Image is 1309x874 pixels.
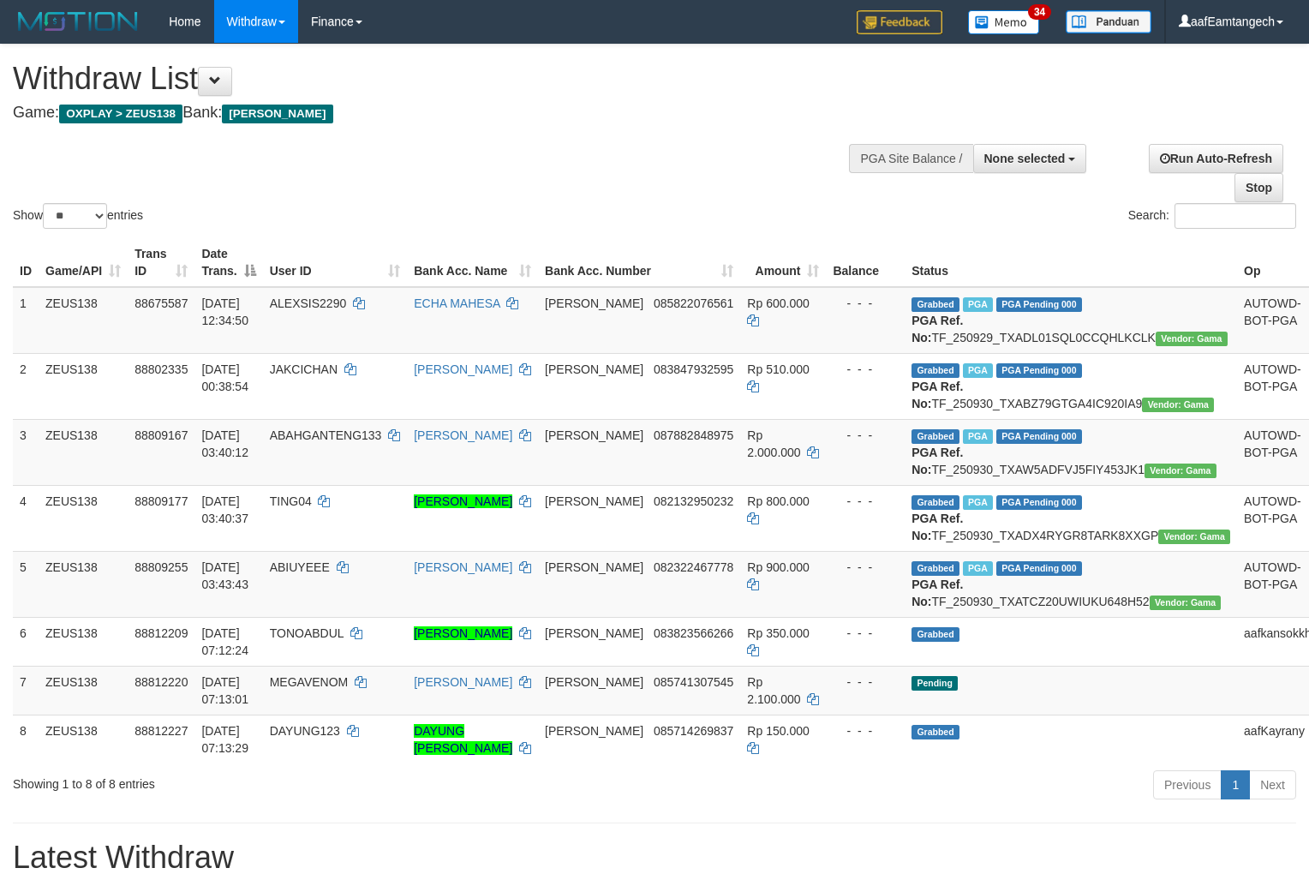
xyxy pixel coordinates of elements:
td: TF_250929_TXADL01SQL0CCQHLKCLK [905,287,1237,354]
span: ALEXSIS2290 [270,296,347,310]
span: [PERSON_NAME] [545,724,643,738]
span: Copy 083823566266 to clipboard [654,626,733,640]
span: None selected [984,152,1066,165]
div: - - - [833,295,898,312]
th: Balance [826,238,905,287]
span: [DATE] 03:40:12 [201,428,248,459]
a: Previous [1153,770,1222,799]
th: ID [13,238,39,287]
th: User ID: activate to sort column ascending [263,238,408,287]
span: Vendor URL: https://trx31.1velocity.biz [1145,464,1216,478]
div: - - - [833,493,898,510]
h4: Game: Bank: [13,105,856,122]
span: Pending [912,676,958,691]
td: ZEUS138 [39,287,128,354]
span: OXPLAY > ZEUS138 [59,105,182,123]
th: Trans ID: activate to sort column ascending [128,238,194,287]
span: Rp 2.100.000 [747,675,800,706]
a: 1 [1221,770,1250,799]
b: PGA Ref. No: [912,512,963,542]
h1: Withdraw List [13,62,856,96]
span: Grabbed [912,725,959,739]
span: [PERSON_NAME] [545,494,643,508]
b: PGA Ref. No: [912,314,963,344]
button: None selected [973,144,1087,173]
span: Grabbed [912,495,959,510]
span: Grabbed [912,561,959,576]
span: [DATE] 00:38:54 [201,362,248,393]
span: TONOABDUL [270,626,344,640]
span: Rp 800.000 [747,494,809,508]
a: [PERSON_NAME] [414,494,512,508]
span: Copy 085741307545 to clipboard [654,675,733,689]
a: [PERSON_NAME] [414,560,512,574]
label: Search: [1128,203,1296,229]
span: PGA Pending [996,363,1082,378]
span: Rp 350.000 [747,626,809,640]
a: [PERSON_NAME] [414,675,512,689]
span: Rp 600.000 [747,296,809,310]
td: ZEUS138 [39,715,128,763]
span: PGA Pending [996,495,1082,510]
img: Feedback.jpg [857,10,942,34]
td: 3 [13,419,39,485]
span: TING04 [270,494,312,508]
span: Rp 900.000 [747,560,809,574]
a: DAYUNG [PERSON_NAME] [414,724,512,755]
td: 4 [13,485,39,551]
img: panduan.png [1066,10,1151,33]
span: ABIUYEEE [270,560,330,574]
span: [PERSON_NAME] [545,675,643,689]
td: ZEUS138 [39,419,128,485]
span: [DATE] 07:13:29 [201,724,248,755]
td: TF_250930_TXAW5ADFVJ5FIY453JK1 [905,419,1237,485]
label: Show entries [13,203,143,229]
b: PGA Ref. No: [912,380,963,410]
th: Date Trans.: activate to sort column descending [194,238,262,287]
a: ECHA MAHESA [414,296,499,310]
td: TF_250930_TXADX4RYGR8TARK8XXGP [905,485,1237,551]
select: Showentries [43,203,107,229]
th: Bank Acc. Number: activate to sort column ascending [538,238,740,287]
span: [DATE] 03:43:43 [201,560,248,591]
span: 88812227 [134,724,188,738]
div: - - - [833,625,898,642]
a: [PERSON_NAME] [414,428,512,442]
span: [PERSON_NAME] [545,362,643,376]
td: 6 [13,617,39,666]
span: [DATE] 03:40:37 [201,494,248,525]
span: Copy 083847932595 to clipboard [654,362,733,376]
span: PGA Pending [996,297,1082,312]
span: [DATE] 07:13:01 [201,675,248,706]
span: Marked by aaftanly [963,561,993,576]
span: Copy 082322467778 to clipboard [654,560,733,574]
span: Marked by aaftanly [963,429,993,444]
td: ZEUS138 [39,353,128,419]
span: [PERSON_NAME] [222,105,332,123]
span: Rp 510.000 [747,362,809,376]
td: 7 [13,666,39,715]
a: Next [1249,770,1296,799]
td: ZEUS138 [39,485,128,551]
div: - - - [833,559,898,576]
span: 88809167 [134,428,188,442]
div: Showing 1 to 8 of 8 entries [13,769,533,793]
td: ZEUS138 [39,617,128,666]
span: Copy 085822076561 to clipboard [654,296,733,310]
div: - - - [833,722,898,739]
td: ZEUS138 [39,666,128,715]
td: 5 [13,551,39,617]
span: PGA Pending [996,429,1082,444]
span: [PERSON_NAME] [545,560,643,574]
input: Search: [1175,203,1296,229]
td: 1 [13,287,39,354]
span: Rp 150.000 [747,724,809,738]
th: Bank Acc. Name: activate to sort column ascending [407,238,538,287]
span: [PERSON_NAME] [545,428,643,442]
td: 8 [13,715,39,763]
span: [DATE] 12:34:50 [201,296,248,327]
td: TF_250930_TXATCZ20UWIUKU648H52 [905,551,1237,617]
div: PGA Site Balance / [849,144,972,173]
th: Status [905,238,1237,287]
span: [DATE] 07:12:24 [201,626,248,657]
